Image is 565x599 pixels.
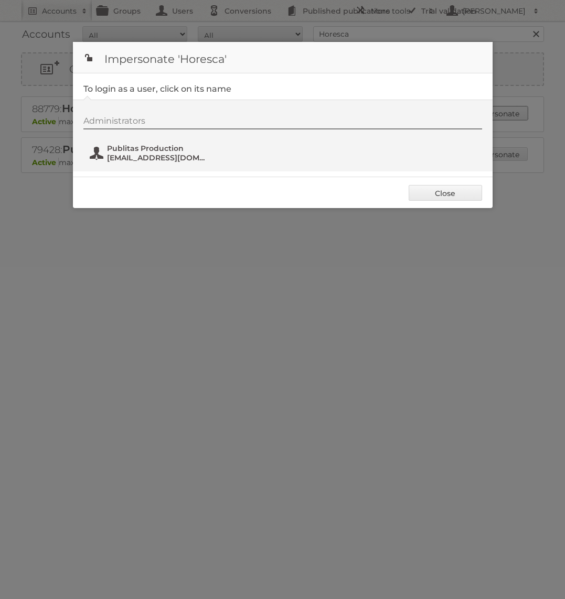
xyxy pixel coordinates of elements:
[83,84,231,94] legend: To login as a user, click on its name
[107,153,209,162] span: [EMAIL_ADDRESS][DOMAIN_NAME]
[73,42,493,73] h1: Impersonate 'Horesca'
[83,116,482,129] div: Administrators
[409,185,482,201] a: Close
[107,144,209,153] span: Publitas Production
[89,143,212,164] button: Publitas Production [EMAIL_ADDRESS][DOMAIN_NAME]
